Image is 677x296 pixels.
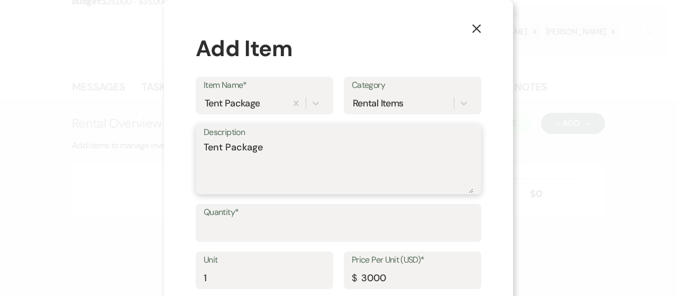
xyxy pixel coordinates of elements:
label: Item Name* [204,78,325,93]
div: $ [352,271,356,285]
label: Price Per Unit (USD)* [352,253,473,268]
div: Tent Package [205,96,260,110]
textarea: Tent Package [204,140,473,193]
label: Description [204,125,473,140]
div: Rental Items [353,96,403,110]
label: Quantity* [204,205,473,220]
label: Category [352,78,473,93]
label: Unit [204,253,325,268]
div: Add Item [196,32,481,65]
